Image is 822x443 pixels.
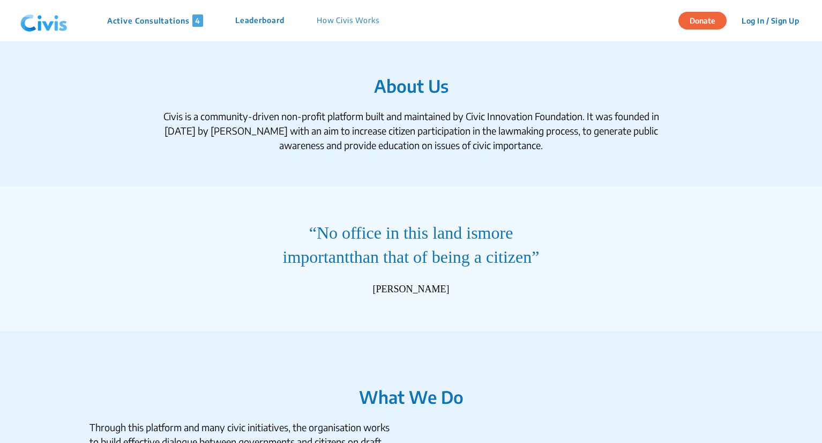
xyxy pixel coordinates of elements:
[16,5,72,37] img: navlogo.png
[154,109,668,152] div: Civis is a community-driven non-profit platform built and maintained by Civic Innovation Foundati...
[264,221,558,269] q: No office in this land is than that of being a citizen
[372,282,449,297] div: [PERSON_NAME]
[317,14,379,27] p: How Civis Works
[192,14,203,27] span: 4
[735,12,806,29] button: Log In / Sign Up
[678,12,727,29] button: Donate
[235,14,285,27] p: Leaderboard
[678,14,735,25] a: Donate
[89,365,733,407] h1: What We Do
[107,14,203,27] p: Active Consultations
[89,76,733,96] h1: About Us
